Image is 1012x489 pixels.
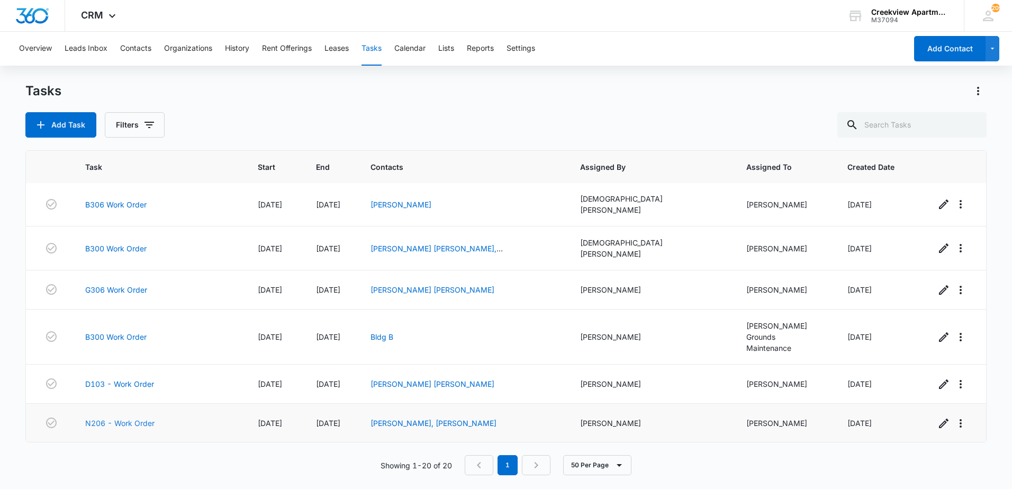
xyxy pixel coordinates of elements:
[847,161,894,173] span: Created Date
[371,285,494,294] a: [PERSON_NAME] [PERSON_NAME]
[316,200,340,209] span: [DATE]
[371,161,539,173] span: Contacts
[225,32,249,66] button: History
[914,36,986,61] button: Add Contact
[580,331,721,342] div: [PERSON_NAME]
[580,378,721,390] div: [PERSON_NAME]
[85,243,147,254] a: B300 Work Order
[746,378,822,390] div: [PERSON_NAME]
[563,455,631,475] button: 50 Per Page
[65,32,107,66] button: Leads Inbox
[580,161,706,173] span: Assigned By
[847,419,872,428] span: [DATE]
[258,200,282,209] span: [DATE]
[871,8,948,16] div: account name
[371,419,496,428] a: [PERSON_NAME], [PERSON_NAME]
[316,285,340,294] span: [DATE]
[25,83,61,99] h1: Tasks
[746,199,822,210] div: [PERSON_NAME]
[746,284,822,295] div: [PERSON_NAME]
[164,32,212,66] button: Organizations
[85,418,155,429] a: N206 - Work Order
[580,193,721,215] div: [DEMOGRAPHIC_DATA][PERSON_NAME]
[847,285,872,294] span: [DATE]
[258,285,282,294] span: [DATE]
[746,331,822,354] div: Grounds Maintenance
[25,112,96,138] button: Add Task
[85,284,147,295] a: G306 Work Order
[258,419,282,428] span: [DATE]
[467,32,494,66] button: Reports
[381,460,452,471] p: Showing 1-20 of 20
[85,378,154,390] a: D103 - Work Order
[871,16,948,24] div: account id
[362,32,382,66] button: Tasks
[580,237,721,259] div: [DEMOGRAPHIC_DATA][PERSON_NAME]
[970,83,987,99] button: Actions
[847,379,872,388] span: [DATE]
[991,4,1000,12] div: notifications count
[316,244,340,253] span: [DATE]
[438,32,454,66] button: Lists
[394,32,426,66] button: Calendar
[85,161,217,173] span: Task
[580,418,721,429] div: [PERSON_NAME]
[847,332,872,341] span: [DATE]
[847,200,872,209] span: [DATE]
[371,200,431,209] a: [PERSON_NAME]
[324,32,349,66] button: Leases
[371,379,494,388] a: [PERSON_NAME] [PERSON_NAME]
[746,320,822,331] div: [PERSON_NAME]
[498,455,518,475] em: 1
[371,332,393,341] a: Bldg B
[120,32,151,66] button: Contacts
[85,199,147,210] a: B306 Work Order
[580,284,721,295] div: [PERSON_NAME]
[262,32,312,66] button: Rent Offerings
[746,243,822,254] div: [PERSON_NAME]
[316,379,340,388] span: [DATE]
[258,332,282,341] span: [DATE]
[316,332,340,341] span: [DATE]
[837,112,987,138] input: Search Tasks
[258,244,282,253] span: [DATE]
[507,32,535,66] button: Settings
[258,161,275,173] span: Start
[85,331,147,342] a: B300 Work Order
[991,4,1000,12] span: 209
[258,379,282,388] span: [DATE]
[746,161,807,173] span: Assigned To
[105,112,165,138] button: Filters
[465,455,550,475] nav: Pagination
[746,418,822,429] div: [PERSON_NAME]
[847,244,872,253] span: [DATE]
[371,244,503,264] a: [PERSON_NAME] [PERSON_NAME], [PERSON_NAME]
[316,161,330,173] span: End
[19,32,52,66] button: Overview
[81,10,103,21] span: CRM
[316,419,340,428] span: [DATE]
